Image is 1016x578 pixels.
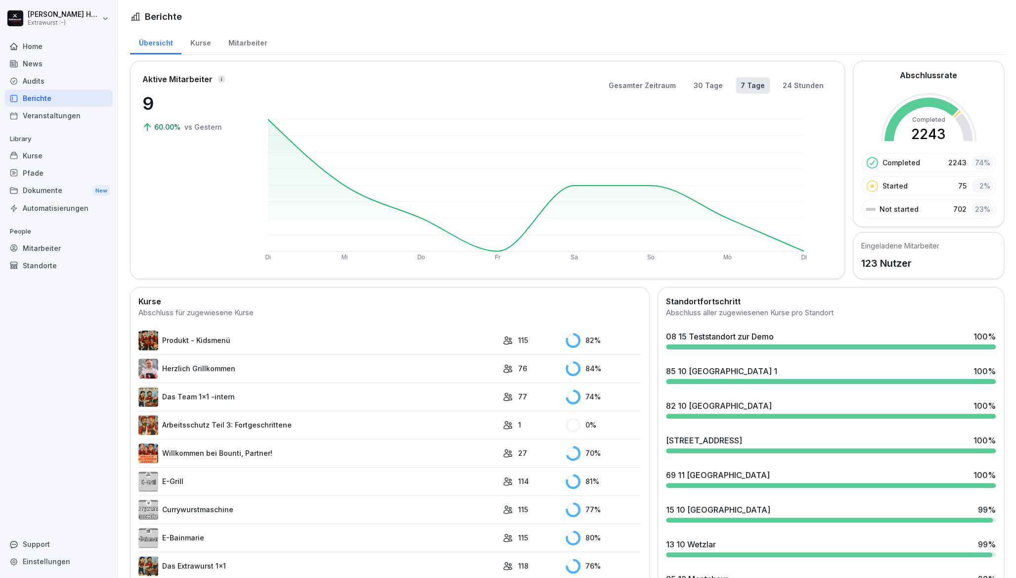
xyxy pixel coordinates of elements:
[142,90,241,117] p: 9
[138,415,498,435] a: Arbeitsschutz Teil 3: Fortgeschrittene
[5,55,113,72] a: News
[138,387,498,407] a: Das Team 1x1 -intern
[5,72,113,90] a: Audits
[145,10,182,23] h1: Berichte
[662,534,1000,561] a: 13 10 Wetzlar99%
[648,254,655,261] text: So
[5,131,113,147] p: Library
[666,469,770,481] div: 69 11 [GEOGRAPHIC_DATA]
[138,556,158,576] img: bvd31u6mkesr7vmkpkn0ga3w.png
[518,420,521,430] p: 1
[265,254,270,261] text: Di
[138,443,158,463] img: vx6nf511ea8bk72nzpdpui6u.png
[900,69,957,81] h2: Abschlussrate
[666,307,996,319] div: Abschluss aller zugewiesenen Kurse pro Standort
[93,185,110,196] div: New
[604,77,681,94] button: Gesamter Zeitraum
[662,361,1000,388] a: 85 10 [GEOGRAPHIC_DATA] 1100%
[566,502,642,517] div: 77 %
[973,400,996,412] div: 100 %
[5,90,113,107] a: Berichte
[130,29,181,54] a: Übersicht
[948,157,967,168] p: 2243
[880,204,919,214] p: Not started
[5,182,113,200] a: DokumenteNew
[953,204,967,214] p: 702
[138,387,158,407] img: odqd884sstce6m95t6vb44rv.png
[662,327,1000,353] a: 08 15 Teststandort zur Demo100%
[972,155,993,170] div: 74 %
[666,400,772,412] div: 82 10 [GEOGRAPHIC_DATA]
[973,365,996,377] div: 100 %
[518,335,528,345] p: 115
[5,147,113,164] a: Kurse
[138,528,498,548] a: E-Bainmarie
[566,361,642,376] div: 84 %
[566,559,642,574] div: 76 %
[495,254,500,261] text: Fr
[518,448,527,458] p: 27
[566,389,642,404] div: 74 %
[138,307,641,319] div: Abschluss für zugewiesene Kurse
[138,295,641,307] h2: Kurse
[973,331,996,342] div: 100 %
[220,29,276,54] a: Mitarbeiter
[778,77,829,94] button: 24 Stunden
[689,77,728,94] button: 30 Tage
[138,415,158,435] img: bfz2xnwdw45ejd1ao9onx3ip.png
[138,331,498,350] a: Produkt - Kidsmenü
[666,538,716,550] div: 13 10 Wetzlar
[138,359,498,379] a: Herzlich Grillkommen
[566,474,642,489] div: 81 %
[973,434,996,446] div: 100 %
[5,257,113,274] a: Standorte
[5,553,113,570] a: Einstellungen
[138,528,158,548] img: o0jxv81wch9w7dpx5j9jajgb.png
[666,331,774,342] div: 08 15 Teststandort zur Demo
[5,38,113,55] div: Home
[566,530,642,545] div: 80 %
[5,199,113,217] a: Automatisierungen
[154,122,182,132] p: 60.00%
[181,29,220,54] div: Kurse
[518,504,528,515] p: 115
[184,122,222,132] p: vs Gestern
[566,418,642,433] div: 0 %
[571,254,578,261] text: Sa
[142,73,213,85] p: Aktive Mitarbeiter
[861,256,939,271] p: 123 Nutzer
[518,476,529,486] p: 114
[138,359,158,379] img: zsd4c4dz4a93jeuukvd8oazm.png
[417,254,425,261] text: Do
[566,446,642,461] div: 70 %
[566,333,642,348] div: 82 %
[518,532,528,543] p: 115
[978,538,996,550] div: 99 %
[5,182,113,200] div: Dokumente
[28,19,100,26] p: Extrawurst :-)
[138,500,158,520] img: cu08xii4jdgf9chxg37vsk5k.png
[5,240,113,257] a: Mitarbeiter
[883,181,908,191] p: Started
[666,504,770,516] div: 15 10 [GEOGRAPHIC_DATA]
[724,254,732,261] text: Mo
[736,77,770,94] button: 7 Tage
[5,107,113,124] a: Veranstaltungen
[973,469,996,481] div: 100 %
[666,365,777,377] div: 85 10 [GEOGRAPHIC_DATA] 1
[28,10,100,19] p: [PERSON_NAME] Hagebaum
[972,202,993,216] div: 23 %
[5,224,113,240] p: People
[972,179,993,193] div: 2 %
[662,396,1000,423] a: 82 10 [GEOGRAPHIC_DATA]100%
